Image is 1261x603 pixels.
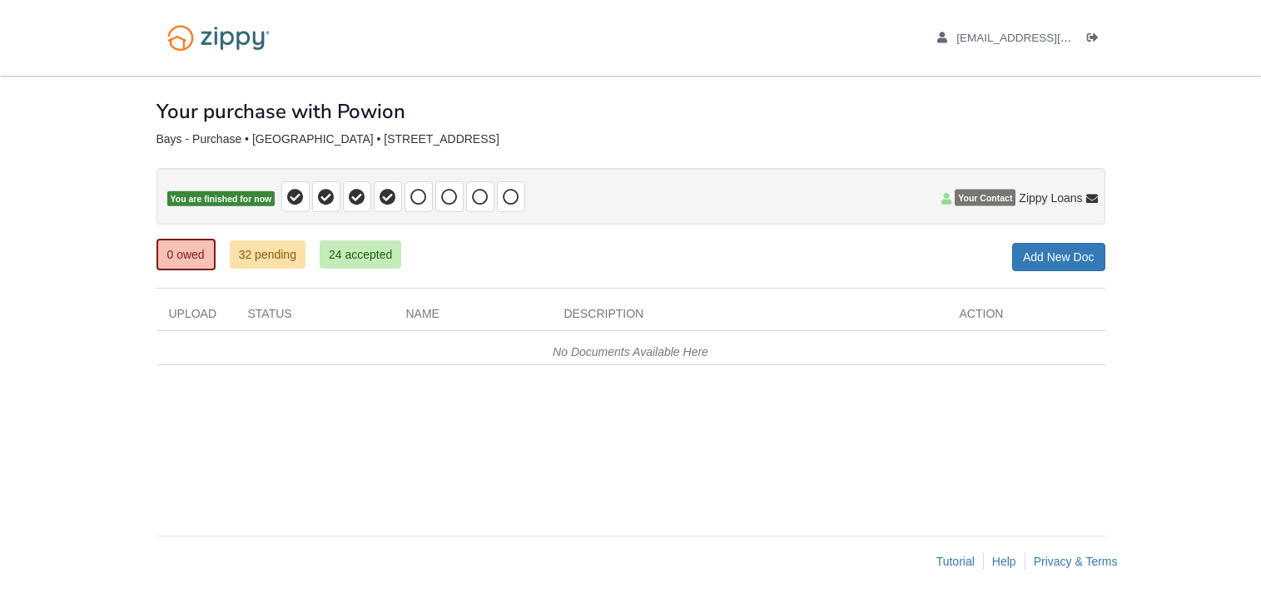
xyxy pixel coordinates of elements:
[156,239,216,270] a: 0 owed
[394,305,552,330] div: Name
[1012,243,1105,271] a: Add New Doc
[320,240,401,269] a: 24 accepted
[956,32,1147,44] span: mbays19@gmail.com
[236,305,394,330] div: Status
[167,191,276,207] span: You are finished for now
[156,17,280,59] img: Logo
[230,240,305,269] a: 32 pending
[553,345,708,358] em: No Documents Available Here
[1034,555,1118,568] a: Privacy & Terms
[156,101,405,122] h1: Your purchase with Powion
[947,305,1105,330] div: Action
[156,305,236,330] div: Upload
[937,32,1148,48] a: edit profile
[1087,32,1105,48] a: Log out
[955,190,1015,206] span: Your Contact
[156,132,1105,146] div: Bays - Purchase • [GEOGRAPHIC_DATA] • [STREET_ADDRESS]
[552,305,947,330] div: Description
[992,555,1016,568] a: Help
[936,555,975,568] a: Tutorial
[1019,190,1082,206] span: Zippy Loans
